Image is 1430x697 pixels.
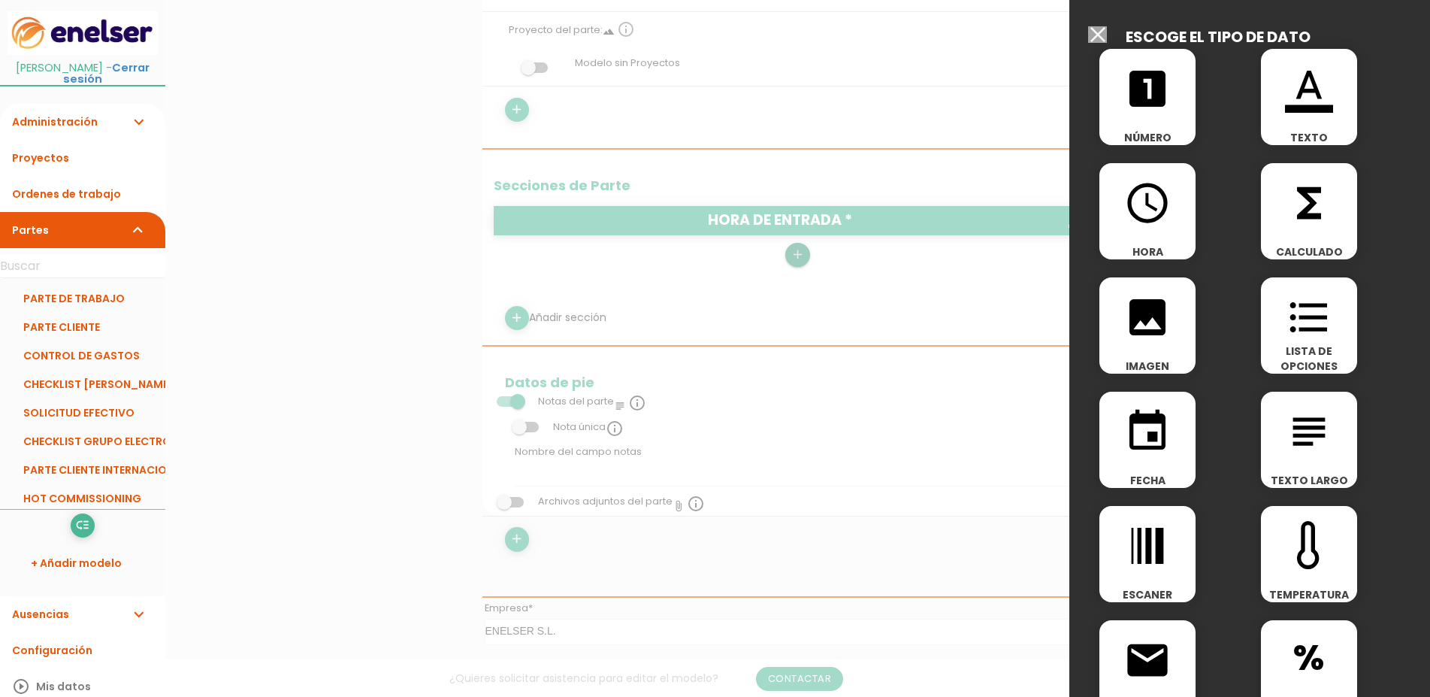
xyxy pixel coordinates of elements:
[1123,408,1172,456] i: event
[1261,473,1357,488] span: TEXTO LARGO
[1126,29,1311,45] h2: ESCOGE EL TIPO DE DATO
[1261,620,1357,684] span: %
[1099,473,1196,488] span: FECHA
[1099,244,1196,259] span: HORA
[1285,179,1333,227] i: functions
[1123,636,1172,684] i: email
[1099,587,1196,602] span: ESCANER
[1123,522,1172,570] i: line_weight
[1123,65,1172,113] i: looks_one
[1261,587,1357,602] span: TEMPERATURA
[1123,179,1172,227] i: access_time
[1261,130,1357,145] span: TEXTO
[1261,244,1357,259] span: CALCULADO
[1285,408,1333,456] i: subject
[1261,344,1357,374] span: LISTA DE OPCIONES
[1123,293,1172,341] i: image
[1099,130,1196,145] span: NÚMERO
[1285,65,1333,113] i: format_color_text
[1099,359,1196,374] span: IMAGEN
[1285,293,1333,341] i: format_list_bulleted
